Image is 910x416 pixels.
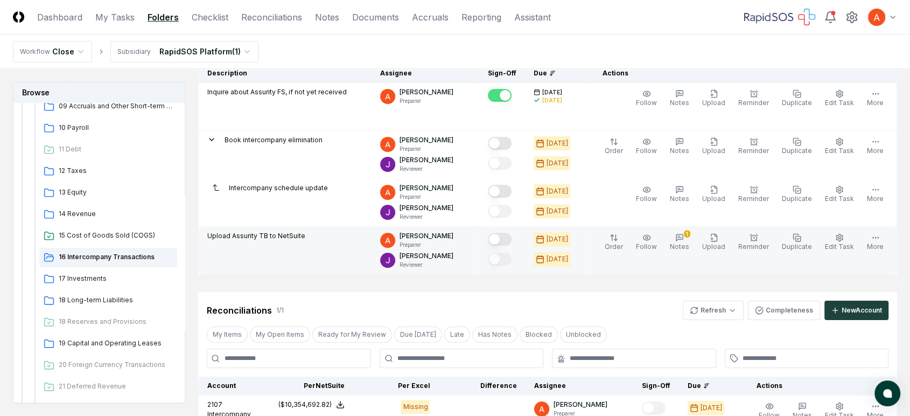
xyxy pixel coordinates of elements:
[20,47,50,57] div: Workflow
[668,183,691,206] button: Notes
[700,231,727,254] button: Upload
[13,11,24,23] img: Logo
[39,334,177,353] a: 19 Capital and Operating Leases
[380,137,395,152] img: ACg8ocK3mdmu6YYpaRl40uhUUGu9oxSxFSb1vbjsnEih2JuwAH1PGA=s96-c
[39,377,177,397] a: 21 Deferred Revenue
[39,291,177,310] a: 18 Long-term Liabilities
[542,88,562,96] span: [DATE]
[461,11,501,24] a: Reporting
[823,231,856,254] button: Edit Task
[400,165,453,173] p: Reviewer
[823,135,856,158] button: Edit Task
[688,381,731,391] div: Due
[59,209,173,219] span: 14 Revenue
[603,135,625,158] button: Order
[39,119,177,138] a: 10 Payroll
[520,327,558,343] button: Blocked
[400,135,453,145] p: [PERSON_NAME]
[39,205,177,224] a: 14 Revenue
[59,166,173,176] span: 12 Taxes
[782,195,812,203] span: Duplicate
[37,11,82,24] a: Dashboard
[352,11,399,24] a: Documents
[207,87,347,97] p: Inquire about Assurity FS, if not yet received
[380,253,395,268] img: ACg8ocKTC56tjQR6-o9bi8poVV4j_qMfO6M0RniyL9InnBgkmYdNig=s96-c
[488,233,512,246] button: Mark complete
[276,306,284,315] div: 1 / 1
[225,135,323,145] p: Book intercompany elimination
[744,9,815,26] img: RapidSOS logo
[842,306,882,315] div: New Account
[526,377,633,396] th: Assignee
[603,231,625,254] button: Order
[400,183,453,193] p: [PERSON_NAME]
[683,301,744,320] button: Refresh
[400,261,453,269] p: Reviewer
[400,145,453,153] p: Preparer
[874,380,900,406] button: atlas-launcher
[782,242,812,251] span: Duplicate
[736,87,771,110] button: Reminder
[670,242,689,251] span: Notes
[514,11,551,24] a: Assistant
[865,231,886,254] button: More
[825,242,854,251] span: Edit Task
[207,327,248,343] button: My Items
[353,377,438,396] th: Per Excel
[542,96,562,105] div: [DATE]
[547,234,568,244] div: [DATE]
[278,400,332,410] div: ($10,354,692.82)
[59,360,173,370] span: 20 Foreign Currency Transactions
[39,226,177,246] a: 15 Cost of Goods Sold (COGS)
[634,231,659,254] button: Follow
[400,155,453,165] p: [PERSON_NAME]
[278,400,345,410] button: ($10,354,692.82)
[472,327,517,343] button: Has Notes
[670,147,689,155] span: Notes
[488,185,512,198] button: Mark complete
[868,9,885,26] img: ACg8ocK3mdmu6YYpaRl40uhUUGu9oxSxFSb1vbjsnEih2JuwAH1PGA=s96-c
[684,230,690,238] div: 1
[380,233,395,248] img: ACg8ocK3mdmu6YYpaRl40uhUUGu9oxSxFSb1vbjsnEih2JuwAH1PGA=s96-c
[547,206,568,216] div: [DATE]
[780,135,814,158] button: Duplicate
[700,183,727,206] button: Upload
[825,147,854,155] span: Edit Task
[207,400,222,408] span: 2107
[412,11,449,24] a: Accruals
[823,87,856,110] button: Edit Task
[700,87,727,110] button: Upload
[312,327,392,343] button: Ready for My Review
[59,231,173,240] span: 15 Cost of Goods Sold (COGS)
[438,377,526,396] th: Difference
[633,377,679,396] th: Sign-Off
[668,135,691,158] button: Notes
[39,140,177,160] a: 11 Debt
[479,64,525,83] th: Sign-Off
[488,89,512,102] button: Mark complete
[670,195,689,203] span: Notes
[670,99,689,107] span: Notes
[605,242,623,251] span: Order
[39,356,177,375] a: 20 Foreign Currency Transactions
[636,99,657,107] span: Follow
[39,162,177,181] a: 12 Taxes
[547,254,568,264] div: [DATE]
[702,242,725,251] span: Upload
[560,327,607,343] button: Unblocked
[199,64,372,83] th: Description
[59,382,173,391] span: 21 Deferred Revenue
[823,183,856,206] button: Edit Task
[241,11,302,24] a: Reconciliations
[401,400,430,414] div: Missing
[400,87,453,97] p: [PERSON_NAME]
[59,338,173,348] span: 19 Capital and Operating Leases
[400,213,453,221] p: Reviewer
[736,135,771,158] button: Reminder
[59,101,173,111] span: 09 Accruals and Other Short-term Liabilities
[39,269,177,289] a: 17 Investments
[702,147,725,155] span: Upload
[13,82,185,102] h3: Browse
[738,242,769,251] span: Reminder
[39,97,177,116] a: 09 Accruals and Other Short-term Liabilities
